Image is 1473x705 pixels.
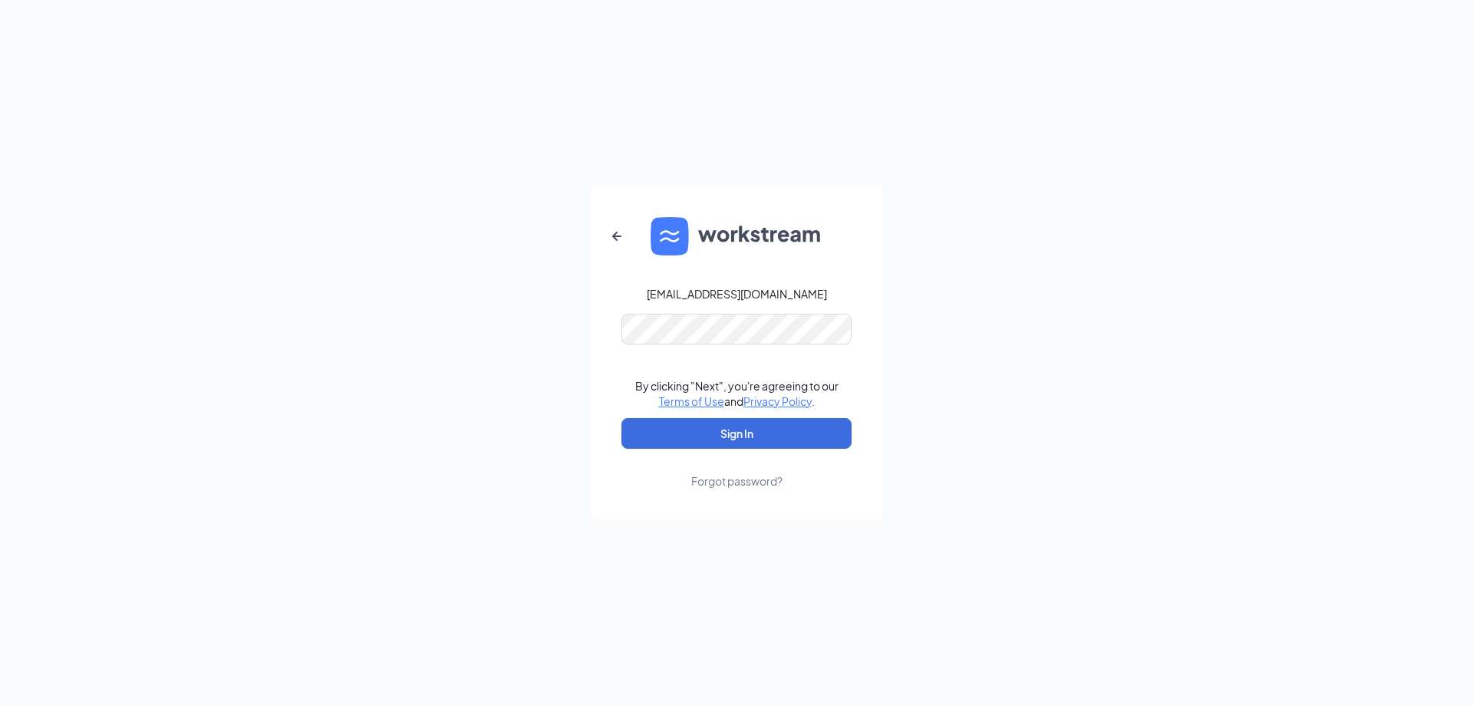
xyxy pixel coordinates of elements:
[659,394,724,408] a: Terms of Use
[635,378,839,409] div: By clicking "Next", you're agreeing to our and .
[608,227,626,245] svg: ArrowLeftNew
[691,473,783,489] div: Forgot password?
[743,394,812,408] a: Privacy Policy
[598,218,635,255] button: ArrowLeftNew
[691,449,783,489] a: Forgot password?
[651,217,822,255] img: WS logo and Workstream text
[621,418,852,449] button: Sign In
[647,286,827,301] div: [EMAIL_ADDRESS][DOMAIN_NAME]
